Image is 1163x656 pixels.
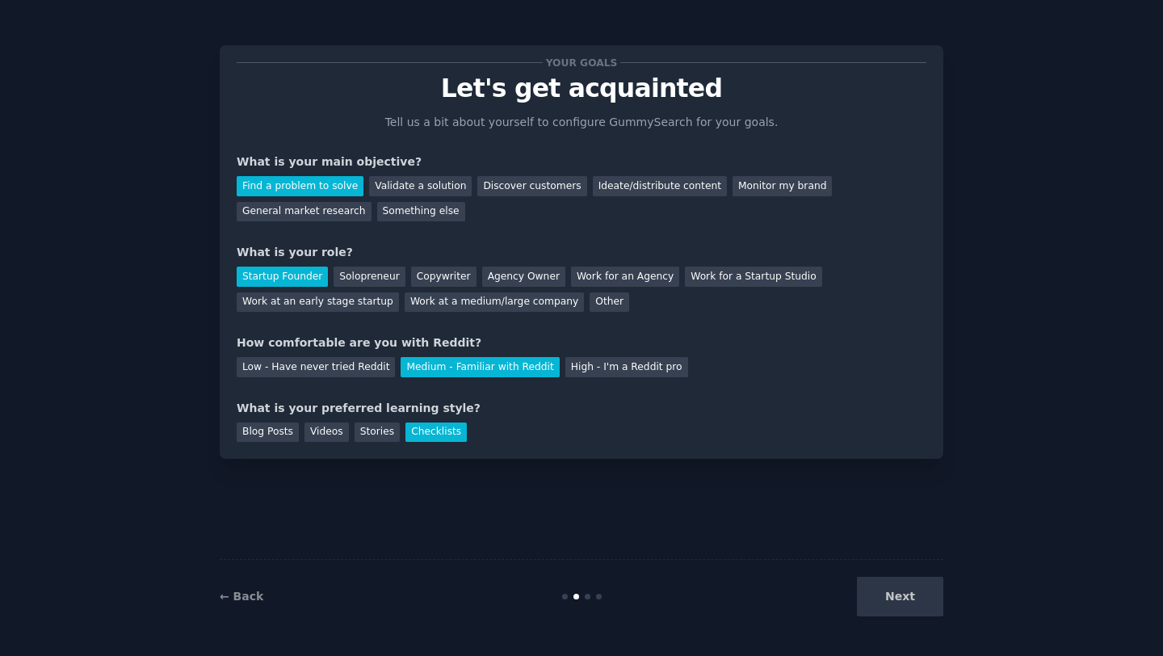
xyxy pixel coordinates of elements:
[237,74,926,103] p: Let's get acquainted
[237,292,399,313] div: Work at an early stage startup
[237,267,328,287] div: Startup Founder
[401,357,559,377] div: Medium - Familiar with Reddit
[237,357,395,377] div: Low - Have never tried Reddit
[237,244,926,261] div: What is your role?
[590,292,629,313] div: Other
[593,176,727,196] div: Ideate/distribute content
[411,267,477,287] div: Copywriter
[405,423,467,443] div: Checklists
[405,292,584,313] div: Work at a medium/large company
[334,267,405,287] div: Solopreneur
[237,423,299,443] div: Blog Posts
[237,153,926,170] div: What is your main objective?
[377,202,465,222] div: Something else
[378,114,785,131] p: Tell us a bit about yourself to configure GummySearch for your goals.
[482,267,565,287] div: Agency Owner
[304,423,349,443] div: Videos
[237,202,372,222] div: General market research
[543,54,620,71] span: Your goals
[685,267,821,287] div: Work for a Startup Studio
[220,590,263,603] a: ← Back
[237,176,363,196] div: Find a problem to solve
[237,400,926,417] div: What is your preferred learning style?
[355,423,400,443] div: Stories
[369,176,472,196] div: Validate a solution
[237,334,926,351] div: How comfortable are you with Reddit?
[571,267,679,287] div: Work for an Agency
[477,176,586,196] div: Discover customers
[733,176,832,196] div: Monitor my brand
[565,357,688,377] div: High - I'm a Reddit pro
